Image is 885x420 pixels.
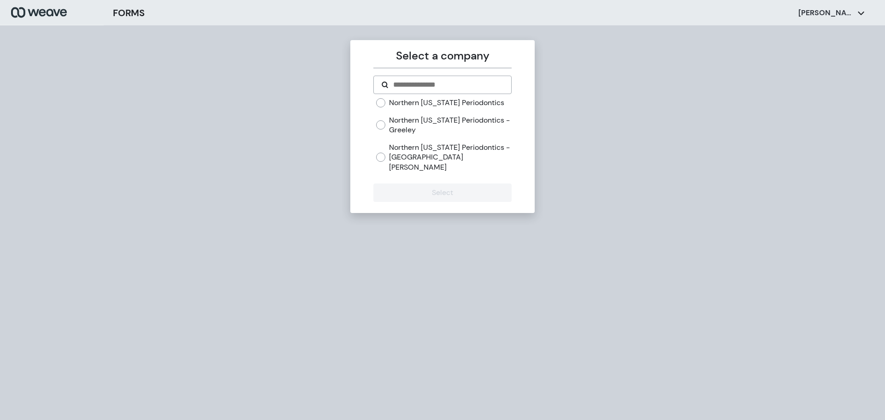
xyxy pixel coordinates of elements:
[113,6,145,20] h3: FORMS
[389,142,511,172] label: Northern [US_STATE] Periodontics - [GEOGRAPHIC_DATA][PERSON_NAME]
[389,115,511,135] label: Northern [US_STATE] Periodontics - Greeley
[389,98,504,108] label: Northern [US_STATE] Periodontics
[392,79,503,90] input: Search
[373,183,511,202] button: Select
[798,8,854,18] p: [PERSON_NAME]
[373,47,511,64] p: Select a company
